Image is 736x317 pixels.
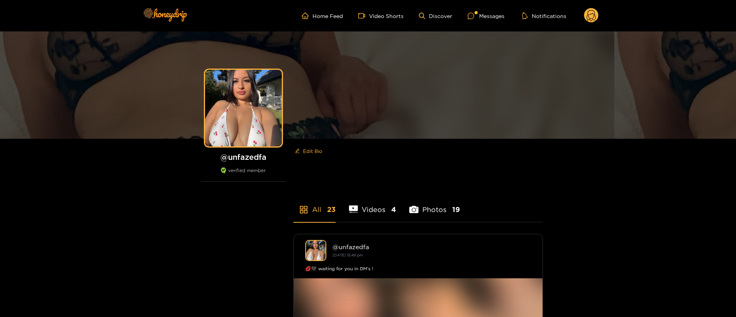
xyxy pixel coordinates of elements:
[201,168,286,182] div: verified member
[295,148,300,154] span: edit
[293,145,324,157] button: editEdit Bio
[419,13,452,19] a: Discover
[332,243,531,250] div: @ unfazedfa
[327,205,336,214] span: 23
[299,205,308,214] span: appstore
[468,11,504,20] div: Messages
[305,240,326,261] img: unfazedfa
[452,205,460,214] span: 19
[358,12,369,19] span: video-camera
[520,12,569,20] button: Notifications
[303,147,322,155] span: Edit Bio
[201,152,286,162] h1: @ unfazedfa
[391,205,396,214] span: 4
[293,187,336,222] li: All
[305,265,531,273] div: 💋🖤 waiting for you in DM’s !
[409,187,460,222] li: Photos
[332,253,363,257] small: [DATE] 15:49 pm
[302,12,343,19] a: Home Feed
[358,12,404,19] a: Video Shorts
[302,12,313,19] span: home
[349,187,396,222] li: Videos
